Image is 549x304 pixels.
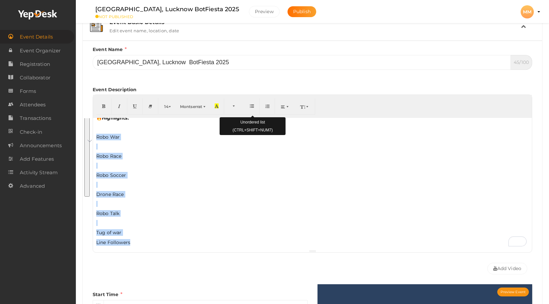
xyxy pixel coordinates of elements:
[93,55,511,70] input: Please enter Event Name
[96,153,529,159] p: Robo Race
[93,86,137,93] label: Event Description
[20,125,42,139] span: Check-in
[178,98,209,115] button: Montserrat
[164,104,168,109] span: 14
[96,239,529,246] p: Line Followers
[249,6,280,17] button: Preview
[20,180,45,193] span: Advanced
[293,9,311,14] span: Publish
[20,44,61,57] span: Event Organizer
[511,55,532,70] span: 45/100
[96,172,529,179] p: Robo Soccer
[180,104,202,109] span: Montserrat
[95,14,239,19] small: NOT PUBLISHED
[521,9,534,15] profile-pic: MM
[521,5,534,18] div: MM
[220,117,286,135] div: Unordered list (CTRL+SHIFT+NUM7)
[86,28,539,35] a: Event Basic Details Edit event name, location, date
[487,263,527,274] button: Add Video
[96,115,529,121] p: 🔥
[20,58,50,71] span: Registration
[96,229,529,236] p: Tug of war
[158,98,178,115] button: 14
[519,5,536,19] button: MM
[20,30,53,43] span: Event Details
[20,85,36,98] span: Forms
[20,112,51,125] span: Transactions
[93,46,127,53] label: Event Name
[20,98,46,111] span: Attendees
[109,25,179,33] label: Edit event name, location, date
[20,71,50,84] span: Collaborator
[20,139,62,152] span: Announcements
[288,6,316,17] button: Publish
[20,152,54,166] span: Add Features
[90,20,103,32] img: event-details.svg
[497,288,529,296] button: Preview Event
[96,191,529,198] p: Drone Race
[96,134,529,140] p: Robo War
[20,166,58,179] span: Activity Stream
[93,118,532,250] div: To enrich screen reader interactions, please activate Accessibility in Grammarly extension settings
[93,291,122,298] label: Start Time
[102,115,129,121] b: Highlights:
[96,210,529,217] p: Robo Talk
[95,5,239,14] label: [GEOGRAPHIC_DATA], Lucknow BotFiesta 2025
